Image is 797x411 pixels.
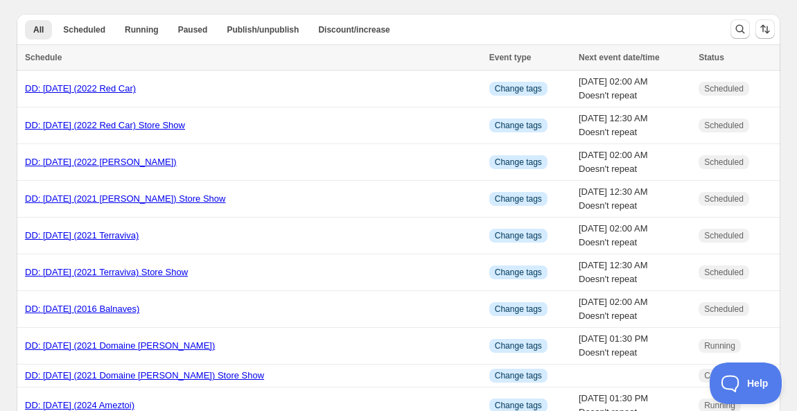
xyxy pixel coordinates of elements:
[704,267,744,278] span: Scheduled
[495,193,542,204] span: Change tags
[575,328,694,365] td: [DATE] 01:30 PM Doesn't repeat
[575,107,694,144] td: [DATE] 12:30 AM Doesn't repeat
[495,370,542,381] span: Change tags
[704,370,744,381] span: Completed
[495,304,542,315] span: Change tags
[25,340,215,351] a: DD: [DATE] (2021 Domaine [PERSON_NAME])
[178,24,208,35] span: Paused
[25,53,62,62] span: Schedule
[575,218,694,254] td: [DATE] 02:00 AM Doesn't repeat
[575,71,694,107] td: [DATE] 02:00 AM Doesn't repeat
[495,267,542,278] span: Change tags
[125,24,159,35] span: Running
[730,19,750,39] button: Search and filter results
[489,53,532,62] span: Event type
[704,193,744,204] span: Scheduled
[699,53,724,62] span: Status
[25,400,134,410] a: DD: [DATE] (2024 Ameztoi)
[704,340,735,351] span: Running
[704,230,744,241] span: Scheduled
[227,24,299,35] span: Publish/unpublish
[704,83,744,94] span: Scheduled
[704,157,744,168] span: Scheduled
[25,120,185,130] a: DD: [DATE] (2022 Red Car) Store Show
[25,83,136,94] a: DD: [DATE] (2022 Red Car)
[25,304,139,314] a: DD: [DATE] (2016 Balnaves)
[25,267,188,277] a: DD: [DATE] (2021 Terraviva) Store Show
[710,362,783,404] iframe: Toggle Customer Support
[495,157,542,168] span: Change tags
[575,254,694,291] td: [DATE] 12:30 AM Doesn't repeat
[63,24,105,35] span: Scheduled
[25,230,139,241] a: DD: [DATE] (2021 Terraviva)
[579,53,660,62] span: Next event date/time
[495,120,542,131] span: Change tags
[495,83,542,94] span: Change tags
[318,24,389,35] span: Discount/increase
[25,370,264,381] a: DD: [DATE] (2021 Domaine [PERSON_NAME]) Store Show
[33,24,44,35] span: All
[704,304,744,315] span: Scheduled
[495,230,542,241] span: Change tags
[575,291,694,328] td: [DATE] 02:00 AM Doesn't repeat
[575,144,694,181] td: [DATE] 02:00 AM Doesn't repeat
[755,19,775,39] button: Sort the results
[704,120,744,131] span: Scheduled
[704,400,735,411] span: Running
[495,340,542,351] span: Change tags
[495,400,542,411] span: Change tags
[575,181,694,218] td: [DATE] 12:30 AM Doesn't repeat
[25,193,225,204] a: DD: [DATE] (2021 [PERSON_NAME]) Store Show
[25,157,177,167] a: DD: [DATE] (2022 [PERSON_NAME])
